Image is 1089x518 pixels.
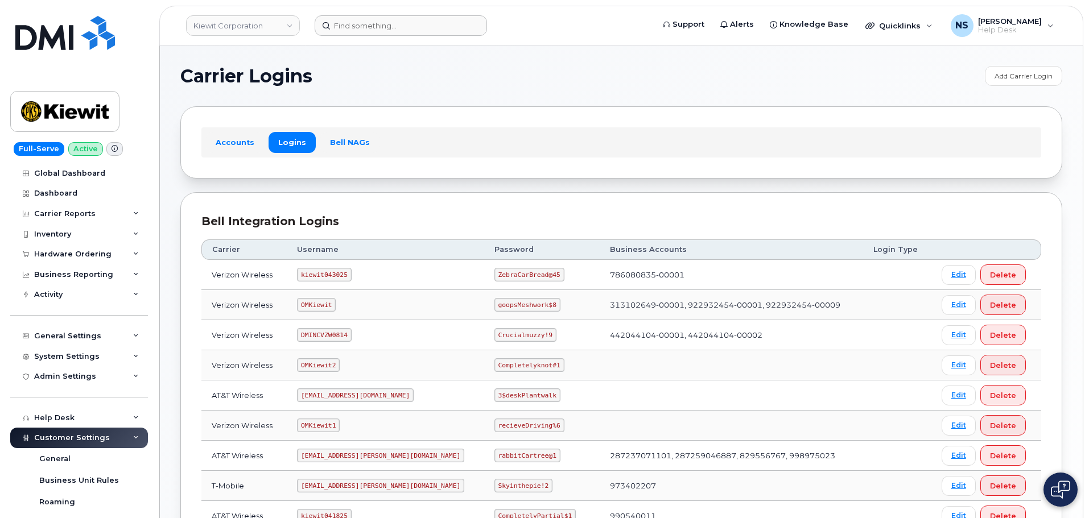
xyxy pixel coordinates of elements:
[201,239,287,260] th: Carrier
[297,268,351,281] code: kiewit043025
[320,132,379,152] a: Bell NAGs
[600,260,863,290] td: 786080835-00001
[990,300,1016,310] span: Delete
[942,386,976,405] a: Edit
[494,298,560,312] code: goopsMeshwork$8
[494,328,556,342] code: Crucialmuzzy!9
[484,239,600,260] th: Password
[494,388,560,402] code: 3$deskPlantwalk
[980,355,1026,375] button: Delete
[980,415,1026,436] button: Delete
[942,295,976,315] a: Edit
[980,295,1026,315] button: Delete
[206,132,264,152] a: Accounts
[201,380,287,411] td: AT&T Wireless
[297,418,340,432] code: OMKiewit1
[269,132,316,152] a: Logins
[1051,480,1070,499] img: Open chat
[942,265,976,285] a: Edit
[863,239,931,260] th: Login Type
[990,270,1016,280] span: Delete
[494,449,560,462] code: rabbitCartree@1
[201,350,287,380] td: Verizon Wireless
[942,476,976,496] a: Edit
[990,360,1016,371] span: Delete
[494,358,564,372] code: Completelyknot#1
[980,325,1026,345] button: Delete
[990,480,1016,491] span: Delete
[990,420,1016,431] span: Delete
[201,411,287,441] td: Verizon Wireless
[600,441,863,471] td: 287237071101, 287259046887, 829556767, 998975023
[201,441,287,471] td: AT&T Wireless
[201,260,287,290] td: Verizon Wireless
[990,390,1016,401] span: Delete
[942,325,976,345] a: Edit
[297,388,414,402] code: [EMAIL_ADDRESS][DOMAIN_NAME]
[201,471,287,501] td: T-Mobile
[494,418,564,432] code: recieveDriving%6
[980,445,1026,466] button: Delete
[990,330,1016,341] span: Delete
[201,290,287,320] td: Verizon Wireless
[600,290,863,320] td: 313102649-00001, 922932454-00001, 922932454-00009
[942,446,976,466] a: Edit
[985,66,1062,86] a: Add Carrier Login
[600,239,863,260] th: Business Accounts
[980,264,1026,285] button: Delete
[494,479,552,492] code: Skyinthepie!2
[201,213,1041,230] div: Bell Integration Logins
[980,385,1026,405] button: Delete
[297,328,351,342] code: DMINCVZW0814
[494,268,564,281] code: ZebraCarBread@45
[201,320,287,350] td: Verizon Wireless
[942,416,976,436] a: Edit
[180,68,312,85] span: Carrier Logins
[990,450,1016,461] span: Delete
[297,298,336,312] code: OMKiewit
[942,355,976,375] a: Edit
[297,358,340,372] code: OMKiewit2
[297,479,464,492] code: [EMAIL_ADDRESS][PERSON_NAME][DOMAIN_NAME]
[980,475,1026,496] button: Delete
[600,471,863,501] td: 973402207
[600,320,863,350] td: 442044104-00001, 442044104-00002
[287,239,484,260] th: Username
[297,449,464,462] code: [EMAIL_ADDRESS][PERSON_NAME][DOMAIN_NAME]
